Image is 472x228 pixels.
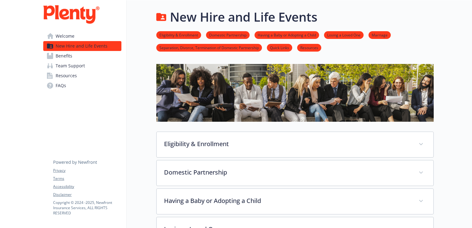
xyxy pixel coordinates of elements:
a: FAQs [43,81,121,91]
a: Welcome [43,31,121,41]
a: Separation, Divorce, Termination of Domestic Partnership [156,44,262,50]
img: new hire page banner [156,64,434,122]
a: New Hire and Life Events [43,41,121,51]
a: Terms [53,176,121,181]
a: Quick Links [267,44,292,50]
a: Team Support [43,61,121,71]
span: Resources [56,71,77,81]
p: Eligibility & Enrollment [164,139,411,149]
a: Marriage [369,32,391,38]
h1: New Hire and Life Events [170,8,317,26]
a: Disclaimer [53,192,121,197]
a: Resources [43,71,121,81]
div: Having a Baby or Adopting a Child [157,189,433,214]
span: Welcome [56,31,74,41]
a: Having a Baby or Adopting a Child [255,32,319,38]
a: Eligibility & Enrollment [156,32,201,38]
a: Domestic Partnership [206,32,250,38]
div: Eligibility & Enrollment [157,132,433,157]
a: Privacy [53,168,121,173]
span: New Hire and Life Events [56,41,107,51]
a: Losing a Loved One [324,32,364,38]
a: Resources [297,44,321,50]
a: Accessibility [53,184,121,189]
p: Having a Baby or Adopting a Child [164,196,411,205]
div: Domestic Partnership [157,160,433,186]
a: Benefits [43,51,121,61]
span: Benefits [56,51,72,61]
p: Domestic Partnership [164,168,411,177]
span: FAQs [56,81,66,91]
span: Team Support [56,61,85,71]
p: Copyright © 2024 - 2025 , Newfront Insurance Services, ALL RIGHTS RESERVED [53,200,121,216]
